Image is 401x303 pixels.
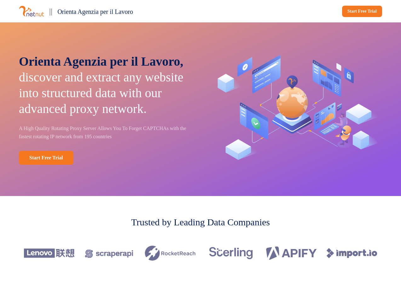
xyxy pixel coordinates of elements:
p: || [49,5,52,17]
p: A High Quality Rotating Proxy Server Allows You To Forget CAPTCHAs with the fastest rotating IP n... [19,124,192,141]
span: Orienta Agenzia per il Lavoro [57,8,133,15]
a: Start Free Trial [19,151,73,165]
a: Start Free Trial [342,6,382,17]
span: Orienta Agenzia per il Lavoro, [19,54,183,68]
p: discover and extract any website into structured data with our advanced proxy network. [19,54,192,117]
p: Trusted by Leading Data Companies [131,215,270,229]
